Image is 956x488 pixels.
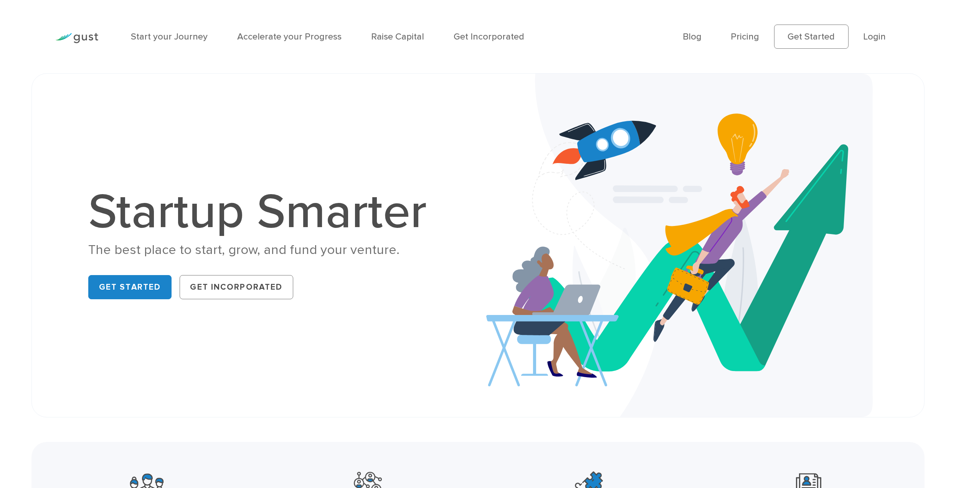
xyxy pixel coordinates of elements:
a: Raise Capital [371,31,424,42]
a: Get Incorporated [180,275,293,300]
a: Get Incorporated [454,31,524,42]
a: Pricing [731,31,759,42]
a: Blog [683,31,702,42]
h1: Startup Smarter [88,187,439,236]
img: Gust Logo [55,33,98,43]
img: Startup Smarter Hero [486,74,873,417]
a: Start your Journey [131,31,208,42]
a: Get Started [774,25,849,49]
a: Accelerate your Progress [237,31,342,42]
a: Get Started [88,275,171,300]
div: The best place to start, grow, and fund your venture. [88,241,439,259]
a: Login [863,31,886,42]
